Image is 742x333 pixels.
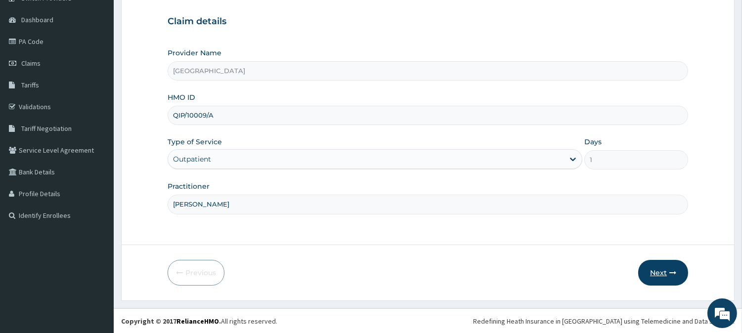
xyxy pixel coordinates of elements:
[18,49,40,74] img: d_794563401_company_1708531726252_794563401
[168,137,222,147] label: Type of Service
[21,124,72,133] span: Tariff Negotiation
[57,102,136,202] span: We're online!
[584,137,602,147] label: Days
[473,316,735,326] div: Redefining Heath Insurance in [GEOGRAPHIC_DATA] using Telemedicine and Data Science!
[173,154,211,164] div: Outpatient
[168,48,221,58] label: Provider Name
[21,81,39,89] span: Tariffs
[168,16,688,27] h3: Claim details
[21,15,53,24] span: Dashboard
[168,195,688,214] input: Enter Name
[638,260,688,286] button: Next
[168,106,688,125] input: Enter HMO ID
[176,317,219,326] a: RelianceHMO
[162,5,186,29] div: Minimize live chat window
[51,55,166,68] div: Chat with us now
[168,92,195,102] label: HMO ID
[168,181,210,191] label: Practitioner
[121,317,221,326] strong: Copyright © 2017 .
[21,59,41,68] span: Claims
[168,260,224,286] button: Previous
[5,225,188,260] textarea: Type your message and hit 'Enter'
